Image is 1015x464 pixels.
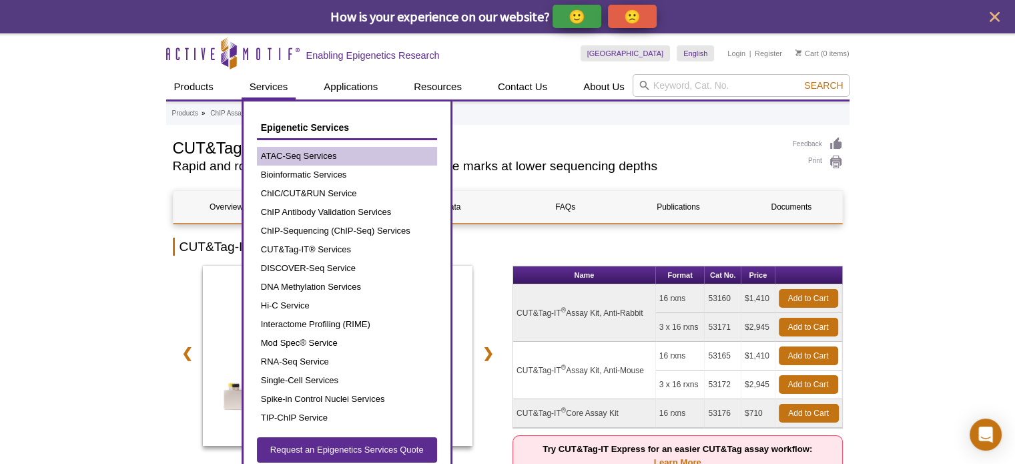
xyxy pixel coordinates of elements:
a: RNA-Seq Service [257,353,437,371]
img: Your Cart [795,49,801,56]
a: English [677,45,714,61]
a: [GEOGRAPHIC_DATA] [581,45,671,61]
a: DNA Methylation Services [257,278,437,296]
td: $1,410 [741,342,775,371]
a: Add to Cart [779,289,838,308]
a: Print [793,155,843,170]
p: 🙁 [624,8,641,25]
td: 53165 [705,342,741,371]
li: | [749,45,751,61]
sup: ® [561,364,566,371]
h2: Enabling Epigenetics Research [306,49,440,61]
td: $710 [741,399,775,428]
a: Add to Cart [779,375,838,394]
td: 53160 [705,284,741,313]
a: FAQs [512,191,618,223]
a: TIP-ChIP Service [257,409,437,427]
a: ATAC-Seq Services [257,147,437,166]
input: Keyword, Cat. No. [633,74,850,97]
a: ❮ [173,338,202,369]
td: 16 rxns [656,399,705,428]
h1: CUT&Tag-IT Assay Kit - Cells [173,137,779,157]
a: Mod Spec® Service [257,334,437,353]
a: ChIC/CUT&RUN Service [257,184,437,203]
a: Products [166,74,222,99]
a: Request an Epigenetics Services Quote [257,437,437,463]
li: » [202,109,206,117]
td: 3 x 16 rxns [656,313,705,342]
a: ChIP Assays [210,107,248,120]
button: Search [800,79,847,91]
a: Interactome Profiling (RIME) [257,315,437,334]
p: 🙂 [569,8,585,25]
td: 16 rxns [656,284,705,313]
a: Applications [316,74,386,99]
a: Hi-C Service [257,296,437,315]
a: Register [755,49,782,58]
a: Spike-in Control Nuclei Services [257,390,437,409]
a: Feedback [793,137,843,152]
a: Bioinformatic Services [257,166,437,184]
a: Add to Cart [779,318,838,336]
span: Epigenetic Services [261,122,349,133]
a: Documents [738,191,844,223]
td: 16 rxns [656,342,705,371]
span: CUT&Tag-IT Assay Kit [206,427,470,440]
th: Format [656,266,705,284]
a: Login [727,49,745,58]
a: Services [242,74,296,99]
th: Cat No. [705,266,741,284]
td: $2,945 [741,313,775,342]
sup: ® [561,407,566,414]
a: Data [399,191,505,223]
th: Name [513,266,656,284]
span: Search [804,80,843,91]
a: Publications [625,191,731,223]
a: Products [172,107,198,120]
a: Overview [174,191,280,223]
div: Open Intercom Messenger [970,419,1002,451]
th: Price [741,266,775,284]
a: Resources [406,74,470,99]
a: Add to Cart [779,404,839,423]
td: CUT&Tag-IT Assay Kit, Anti-Rabbit [513,284,656,342]
a: Single-Cell Services [257,371,437,390]
a: ❯ [474,338,502,369]
td: 53176 [705,399,741,428]
a: CUT&Tag-IT Assay Kit [203,266,473,450]
li: (0 items) [795,45,850,61]
button: close [986,9,1003,25]
a: DISCOVER-Seq Service [257,259,437,278]
td: CUT&Tag-IT Core Assay Kit [513,399,656,428]
img: CUT&Tag-IT Assay Kit [203,266,473,446]
sup: ® [561,306,566,314]
a: Cart [795,49,819,58]
td: 53171 [705,313,741,342]
td: $1,410 [741,284,775,313]
a: Add to Cart [779,346,838,365]
h2: Rapid and robust genome-wide analysis of histone marks at lower sequencing depths [173,160,779,172]
a: About Us [575,74,633,99]
a: ChIP-Sequencing (ChIP-Seq) Services [257,222,437,240]
a: ChIP Antibody Validation Services [257,203,437,222]
a: Epigenetic Services [257,115,437,140]
a: CUT&Tag-IT® Services [257,240,437,259]
td: 3 x 16 rxns [656,371,705,399]
h2: CUT&Tag-IT Assay Kit - Cells Overview [173,238,843,256]
a: Contact Us [490,74,555,99]
td: CUT&Tag-IT Assay Kit, Anti-Mouse [513,342,656,399]
span: How is your experience on our website? [330,8,550,25]
td: $2,945 [741,371,775,399]
td: 53172 [705,371,741,399]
